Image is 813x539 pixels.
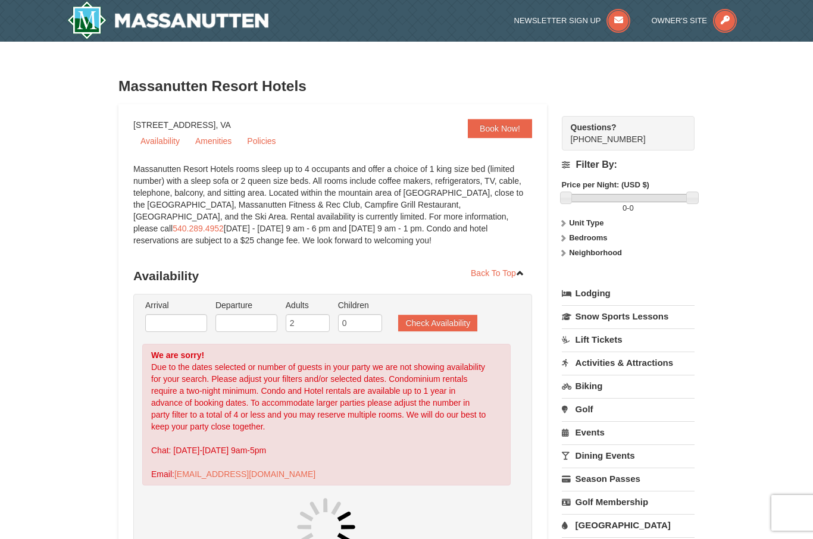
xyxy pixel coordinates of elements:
a: Golf [562,398,695,420]
a: [EMAIL_ADDRESS][DOMAIN_NAME] [174,469,315,479]
a: Dining Events [562,444,695,466]
span: Owner's Site [652,16,708,25]
h4: Filter By: [562,159,695,170]
strong: Bedrooms [569,233,607,242]
h3: Availability [133,264,532,288]
h3: Massanutten Resort Hotels [118,74,695,98]
strong: We are sorry! [151,350,204,360]
strong: Neighborhood [569,248,622,257]
a: Lodging [562,283,695,304]
a: Golf Membership [562,491,695,513]
div: Due to the dates selected or number of guests in your party we are not showing availability for y... [142,344,511,485]
label: Children [338,299,382,311]
a: Amenities [188,132,239,150]
label: - [562,202,695,214]
a: Activities & Attractions [562,352,695,374]
label: Arrival [145,299,207,311]
a: Availability [133,132,187,150]
label: Departure [215,299,277,311]
a: Events [562,421,695,443]
a: 540.289.4952 [173,224,224,233]
span: 0 [623,203,627,212]
span: [PHONE_NUMBER] [571,121,673,144]
strong: Unit Type [569,218,604,227]
a: Snow Sports Lessons [562,305,695,327]
a: [GEOGRAPHIC_DATA] [562,514,695,536]
span: Newsletter Sign Up [514,16,601,25]
img: Massanutten Resort Logo [67,1,268,39]
a: Massanutten Resort [67,1,268,39]
a: Owner's Site [652,16,737,25]
button: Check Availability [398,315,477,331]
strong: Price per Night: (USD $) [562,180,649,189]
a: Season Passes [562,468,695,490]
strong: Questions? [571,123,617,132]
a: Newsletter Sign Up [514,16,631,25]
span: 0 [629,203,633,212]
a: Policies [240,132,283,150]
a: Lift Tickets [562,328,695,350]
a: Biking [562,375,695,397]
label: Adults [286,299,330,311]
a: Book Now! [468,119,532,138]
a: Back To Top [463,264,532,282]
div: Massanutten Resort Hotels rooms sleep up to 4 occupants and offer a choice of 1 king size bed (li... [133,163,532,258]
